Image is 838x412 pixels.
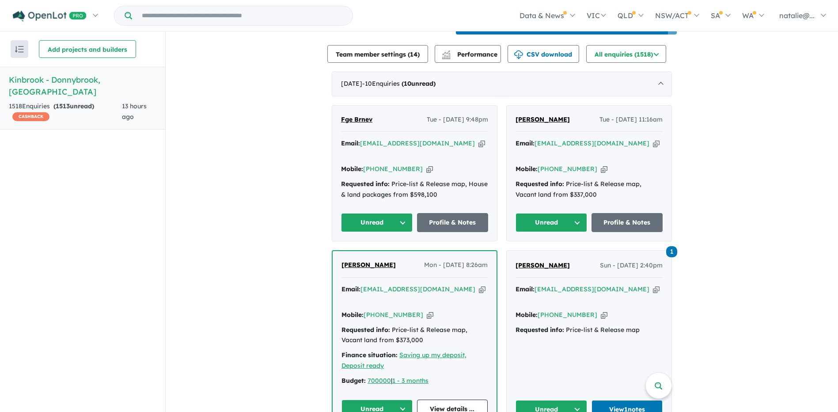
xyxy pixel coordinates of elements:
button: Copy [653,285,660,294]
span: 1 [666,246,677,257]
img: bar-chart.svg [442,53,451,59]
a: Profile & Notes [592,213,663,232]
input: Try estate name, suburb, builder or developer [134,6,351,25]
a: [PHONE_NUMBER] [363,165,423,173]
img: download icon [514,50,523,59]
button: Team member settings (14) [327,45,428,63]
div: [DATE] [332,72,672,96]
span: Sun - [DATE] 2:40pm [600,260,663,271]
a: [EMAIL_ADDRESS][DOMAIN_NAME] [360,139,475,147]
div: | [341,376,488,386]
strong: Email: [516,285,535,293]
a: [EMAIL_ADDRESS][DOMAIN_NAME] [360,285,475,293]
span: [PERSON_NAME] [341,261,396,269]
div: Price-list & Release map [516,325,663,336]
a: Profile & Notes [417,213,489,232]
a: [PERSON_NAME] [516,114,570,125]
button: Copy [601,310,607,320]
strong: Requested info: [341,326,390,334]
img: line-chart.svg [442,50,450,55]
a: 700000 [368,377,391,385]
a: [PERSON_NAME] [516,260,570,271]
span: [PERSON_NAME] [516,261,570,269]
a: [PHONE_NUMBER] [538,311,597,319]
button: Performance [435,45,501,63]
button: Unread [341,213,413,232]
span: [PERSON_NAME] [516,115,570,123]
strong: ( unread) [402,80,436,88]
a: [PERSON_NAME] [341,260,396,271]
strong: Email: [341,285,360,293]
span: CASHBACK [12,112,49,121]
span: Tue - [DATE] 11:16am [599,114,663,125]
button: Copy [601,164,607,174]
strong: ( unread) [53,102,94,110]
button: Copy [426,164,433,174]
span: Fge Brnev [341,115,372,123]
strong: Email: [516,139,535,147]
a: [EMAIL_ADDRESS][DOMAIN_NAME] [535,285,649,293]
strong: Budget: [341,377,366,385]
div: 1518 Enquir ies [9,101,122,122]
img: sort.svg [15,46,24,53]
span: 14 [410,50,417,58]
button: Copy [478,139,485,148]
div: Price-list & Release map, House & land packages from $598,100 [341,179,488,200]
span: Mon - [DATE] 8:26am [424,260,488,271]
span: Performance [443,50,497,58]
span: - 10 Enquir ies [362,80,436,88]
button: Add projects and builders [39,40,136,58]
strong: Requested info: [341,180,390,188]
span: natalie@... [779,11,815,20]
a: [PHONE_NUMBER] [538,165,597,173]
button: Unread [516,213,587,232]
a: Fge Brnev [341,114,372,125]
button: CSV download [508,45,579,63]
a: [EMAIL_ADDRESS][DOMAIN_NAME] [535,139,649,147]
span: 1513 [56,102,70,110]
strong: Mobile: [341,165,363,173]
span: 13 hours ago [122,102,147,121]
strong: Finance situation: [341,351,398,359]
a: Saving up my deposit, Deposit ready [341,351,466,370]
button: Copy [653,139,660,148]
strong: Requested info: [516,326,564,334]
strong: Requested info: [516,180,564,188]
strong: Mobile: [516,165,538,173]
button: Copy [479,285,485,294]
div: Price-list & Release map, Vacant land from $337,000 [516,179,663,200]
a: [PHONE_NUMBER] [364,311,423,319]
strong: Mobile: [516,311,538,319]
img: Openlot PRO Logo White [13,11,87,22]
div: Price-list & Release map, Vacant land from $373,000 [341,325,488,346]
button: Copy [427,310,433,320]
span: Tue - [DATE] 9:48pm [427,114,488,125]
strong: Email: [341,139,360,147]
span: 10 [404,80,411,88]
a: 1 - 3 months [392,377,428,385]
strong: Mobile: [341,311,364,319]
button: All enquiries (1518) [586,45,666,63]
h5: Kinbrook - Donnybrook , [GEOGRAPHIC_DATA] [9,74,156,98]
a: 1 [666,245,677,257]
